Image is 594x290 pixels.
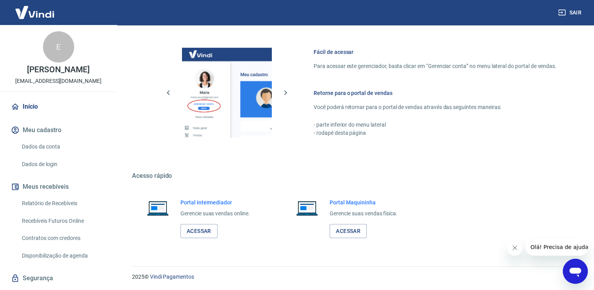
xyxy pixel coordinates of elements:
a: Dados de login [19,156,107,172]
h6: Retorne para o portal de vendas [314,89,557,97]
button: Sair [557,5,585,20]
a: Vindi Pagamentos [150,274,194,280]
p: Para acessar este gerenciador, basta clicar em “Gerenciar conta” no menu lateral do portal de ven... [314,62,557,70]
div: E [43,31,74,63]
p: [EMAIL_ADDRESS][DOMAIN_NAME] [15,77,102,85]
p: Você poderá retornar para o portal de vendas através das seguintes maneiras: [314,103,557,111]
a: Relatório de Recebíveis [19,195,107,211]
h6: Portal Maquininha [330,199,398,206]
a: Dados da conta [19,139,107,155]
span: Olá! Precisa de ajuda? [5,5,66,12]
p: [PERSON_NAME] [27,66,89,74]
iframe: Mensagem da empresa [526,238,588,256]
p: - parte inferior do menu lateral [314,121,557,129]
p: Gerencie suas vendas online. [180,209,250,218]
h6: Portal Intermediador [180,199,250,206]
p: 2025 © [132,273,575,281]
p: Gerencie suas vendas física. [330,209,398,218]
a: Contratos com credores [19,230,107,246]
button: Meu cadastro [9,122,107,139]
p: - rodapé desta página [314,129,557,137]
img: Imagem de um notebook aberto [291,199,323,217]
iframe: Fechar mensagem [507,240,523,256]
a: Disponibilização de agenda [19,248,107,264]
img: Vindi [9,0,60,24]
a: Início [9,98,107,115]
h5: Acesso rápido [132,172,575,180]
h6: Fácil de acessar [314,48,557,56]
a: Acessar [330,224,367,238]
a: Recebíveis Futuros Online [19,213,107,229]
a: Segurança [9,270,107,287]
a: Acessar [180,224,218,238]
button: Meus recebíveis [9,178,107,195]
iframe: Botão para abrir a janela de mensagens [563,259,588,284]
img: Imagem de um notebook aberto [141,199,174,217]
img: Imagem da dashboard mostrando o botão de gerenciar conta na sidebar no lado esquerdo [182,48,272,138]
